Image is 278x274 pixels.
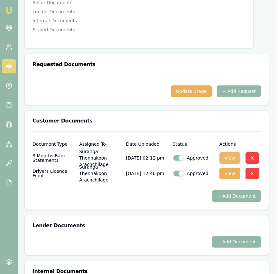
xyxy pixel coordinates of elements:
button: X [246,168,259,179]
button: View [219,168,240,179]
p: [DATE] 12:46 pm [126,167,167,180]
h3: Requested Documents [32,62,261,67]
button: X [246,152,259,164]
div: Date Uploaded [126,142,167,146]
div: Status [173,142,214,146]
button: Update Stage [171,85,212,97]
div: Actions [219,142,261,146]
button: + Add Request [217,85,261,97]
button: + Add Document [212,190,261,202]
p: Suranga Thennakoon Arachchilage [79,167,121,180]
div: Drivers Licence Front [32,167,74,180]
div: Signed Documents [32,26,246,33]
p: Suranga Thennakoon Arachchilage [79,152,121,164]
div: Approved [173,170,214,177]
div: 3 Months Bank Statements [32,152,74,164]
p: [DATE] 02:12 pm [126,152,167,164]
img: emu-icon-u.png [5,6,13,14]
button: View [219,152,240,164]
div: Lender Documents [32,8,246,15]
h3: Internal Documents [32,269,261,274]
h3: Customer Documents [32,118,261,123]
div: Approved [173,155,214,161]
button: + Add Document [212,236,261,248]
div: Internal Documents [32,17,246,24]
div: Document Type [32,142,74,146]
div: Assigned To [79,142,121,146]
h3: Lender Documents [32,223,261,228]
